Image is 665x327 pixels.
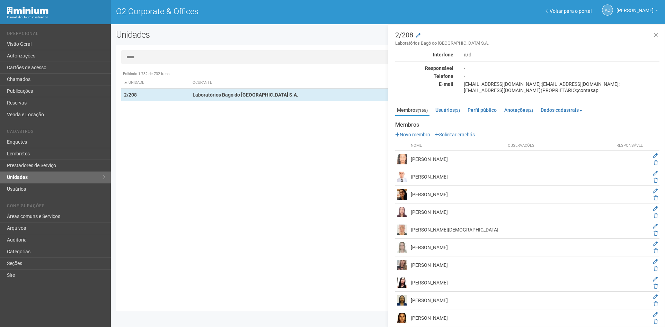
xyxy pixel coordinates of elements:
th: Ocupante: activate to sort column ascending [190,77,425,89]
a: Solicitar crachás [435,132,475,137]
td: [PERSON_NAME] [409,151,506,168]
td: [PERSON_NAME] [409,309,506,327]
a: Excluir membro [654,160,658,165]
strong: Laboratórios Bagó do [GEOGRAPHIC_DATA] S.A. [193,92,298,98]
div: Exibindo 1-732 de 732 itens [121,71,655,77]
td: [PERSON_NAME] [409,203,506,221]
a: Excluir membro [654,248,658,254]
span: Ana Carla de Carvalho Silva [617,1,654,13]
a: Excluir membro [654,301,658,307]
strong: Membros [395,122,659,128]
img: user.png [397,278,407,288]
div: Painel do Administrador [7,14,106,20]
img: user.png [397,207,407,217]
div: Responsável [390,65,459,71]
img: user.png [397,260,407,270]
td: [PERSON_NAME][DEMOGRAPHIC_DATA] [409,221,506,239]
a: Excluir membro [654,213,658,218]
a: Voltar para o portal [546,8,592,14]
img: user.png [397,242,407,253]
div: - [459,65,665,71]
td: [PERSON_NAME] [409,256,506,274]
small: (2) [528,108,533,113]
th: Unidade: activate to sort column descending [121,77,190,89]
td: [PERSON_NAME] [409,168,506,186]
a: Novo membro [395,132,430,137]
a: Excluir membro [654,195,658,201]
li: Configurações [7,203,106,211]
a: Editar membro [653,241,658,247]
h2: Unidades [116,29,337,40]
small: (3) [455,108,460,113]
img: user.png [397,189,407,200]
li: Operacional [7,31,106,38]
strong: 2/208 [124,92,137,98]
td: [PERSON_NAME] [409,186,506,203]
div: Telefone [390,73,459,79]
div: E-mail [390,81,459,87]
h3: 2/208 [395,31,659,46]
li: Cadastros [7,129,106,136]
a: Editar membro [653,206,658,211]
img: user.png [397,313,407,323]
a: [PERSON_NAME] [617,9,658,14]
a: Membros(155) [395,105,429,116]
a: Editar membro [653,259,658,264]
a: Editar membro [653,188,658,194]
th: Observações [506,141,612,151]
img: Minium [7,7,48,14]
a: Excluir membro [654,319,658,324]
div: Interfone [390,52,459,58]
a: Excluir membro [654,230,658,236]
div: [EMAIL_ADDRESS][DOMAIN_NAME];[EMAIL_ADDRESS][DOMAIN_NAME];[EMAIL_ADDRESS][DOMAIN_NAME](PROPRIETÁR... [459,81,665,93]
a: AC [602,4,613,16]
a: Dados cadastrais [539,105,584,115]
a: Editar membro [653,171,658,176]
small: Laboratórios Bagó do [GEOGRAPHIC_DATA] S.A. [395,40,659,46]
a: Excluir membro [654,266,658,271]
a: Editar membro [653,153,658,158]
th: Nome [409,141,506,151]
a: Editar membro [653,312,658,317]
a: Excluir membro [654,178,658,183]
small: (155) [418,108,428,113]
td: [PERSON_NAME] [409,292,506,309]
td: [PERSON_NAME] [409,274,506,292]
a: Anotações(2) [503,105,535,115]
h1: O2 Corporate & Offices [116,7,383,16]
a: Excluir membro [654,283,658,289]
th: Responsável [612,141,647,151]
a: Modificar a unidade [416,32,420,39]
img: user.png [397,295,407,306]
img: user.png [397,172,407,182]
a: Usuários(3) [434,105,462,115]
div: n/d [459,52,665,58]
a: Editar membro [653,224,658,229]
a: Perfil público [466,105,498,115]
a: Editar membro [653,294,658,300]
img: user.png [397,225,407,235]
img: user.png [397,154,407,164]
a: Editar membro [653,276,658,282]
div: - [459,73,665,79]
td: [PERSON_NAME] [409,239,506,256]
